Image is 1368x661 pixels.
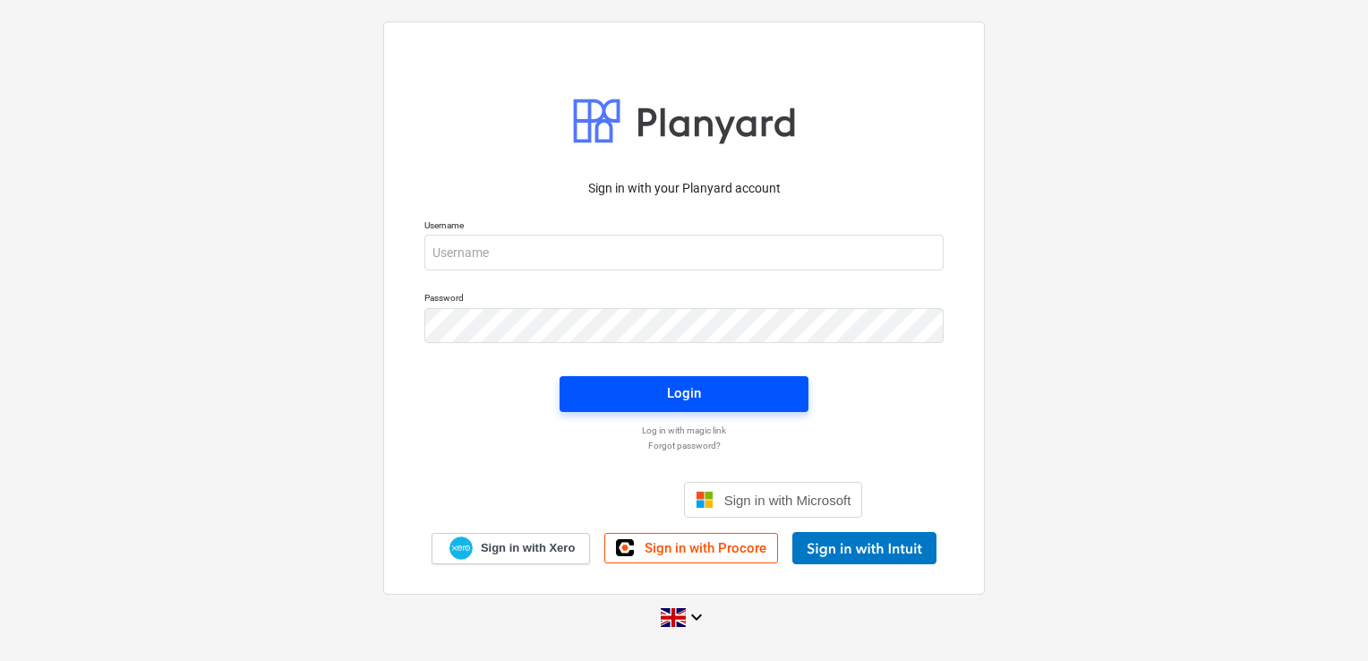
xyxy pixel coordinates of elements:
img: Microsoft logo [696,491,714,509]
a: Sign in with Procore [604,533,778,563]
i: keyboard_arrow_down [686,606,707,628]
a: Forgot password? [415,440,953,451]
span: Sign in with Microsoft [724,493,851,508]
span: Sign in with Procore [645,540,766,556]
p: Sign in with your Planyard account [424,179,944,198]
iframe: Sign in with Google Button [497,480,679,519]
input: Username [424,235,944,270]
iframe: Chat Widget [1278,575,1368,661]
button: Login [560,376,808,412]
span: Sign in with Xero [481,540,575,556]
img: Xero logo [449,537,473,561]
p: Password [424,292,944,307]
a: Log in with magic link [415,425,953,436]
a: Sign in with Xero [432,533,591,564]
div: Login [667,382,701,405]
p: Username [424,219,944,235]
